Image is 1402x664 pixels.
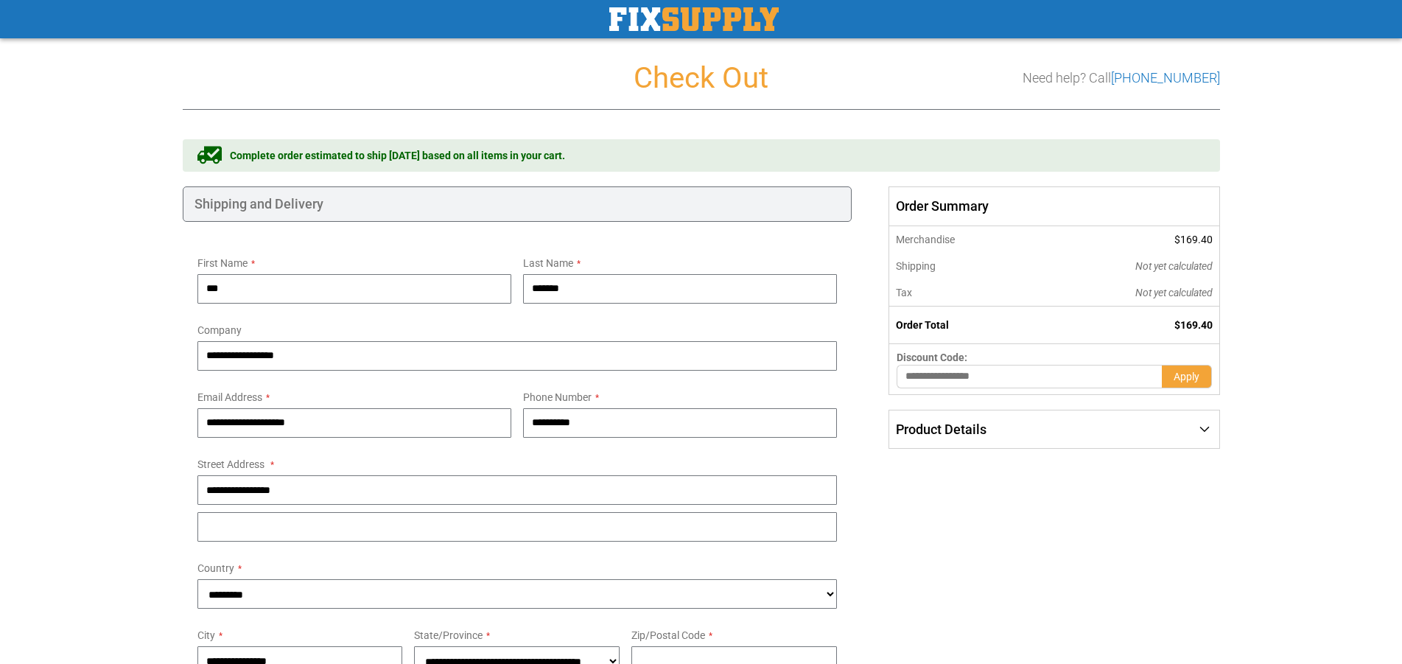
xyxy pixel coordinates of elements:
[197,324,242,336] span: Company
[889,279,1036,307] th: Tax
[523,391,592,403] span: Phone Number
[523,257,573,269] span: Last Name
[1111,70,1220,85] a: [PHONE_NUMBER]
[183,186,852,222] div: Shipping and Delivery
[631,629,705,641] span: Zip/Postal Code
[609,7,779,31] a: store logo
[896,260,936,272] span: Shipping
[1174,371,1199,382] span: Apply
[1174,234,1213,245] span: $169.40
[197,629,215,641] span: City
[1135,260,1213,272] span: Not yet calculated
[896,319,949,331] strong: Order Total
[197,391,262,403] span: Email Address
[896,422,986,437] span: Product Details
[230,148,565,163] span: Complete order estimated to ship [DATE] based on all items in your cart.
[1162,365,1212,388] button: Apply
[183,62,1220,94] h1: Check Out
[897,352,967,363] span: Discount Code:
[197,562,234,574] span: Country
[609,7,779,31] img: Fix Industrial Supply
[197,257,248,269] span: First Name
[1023,71,1220,85] h3: Need help? Call
[1135,287,1213,298] span: Not yet calculated
[889,226,1036,253] th: Merchandise
[414,629,483,641] span: State/Province
[197,458,264,470] span: Street Address
[888,186,1219,226] span: Order Summary
[1174,319,1213,331] span: $169.40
